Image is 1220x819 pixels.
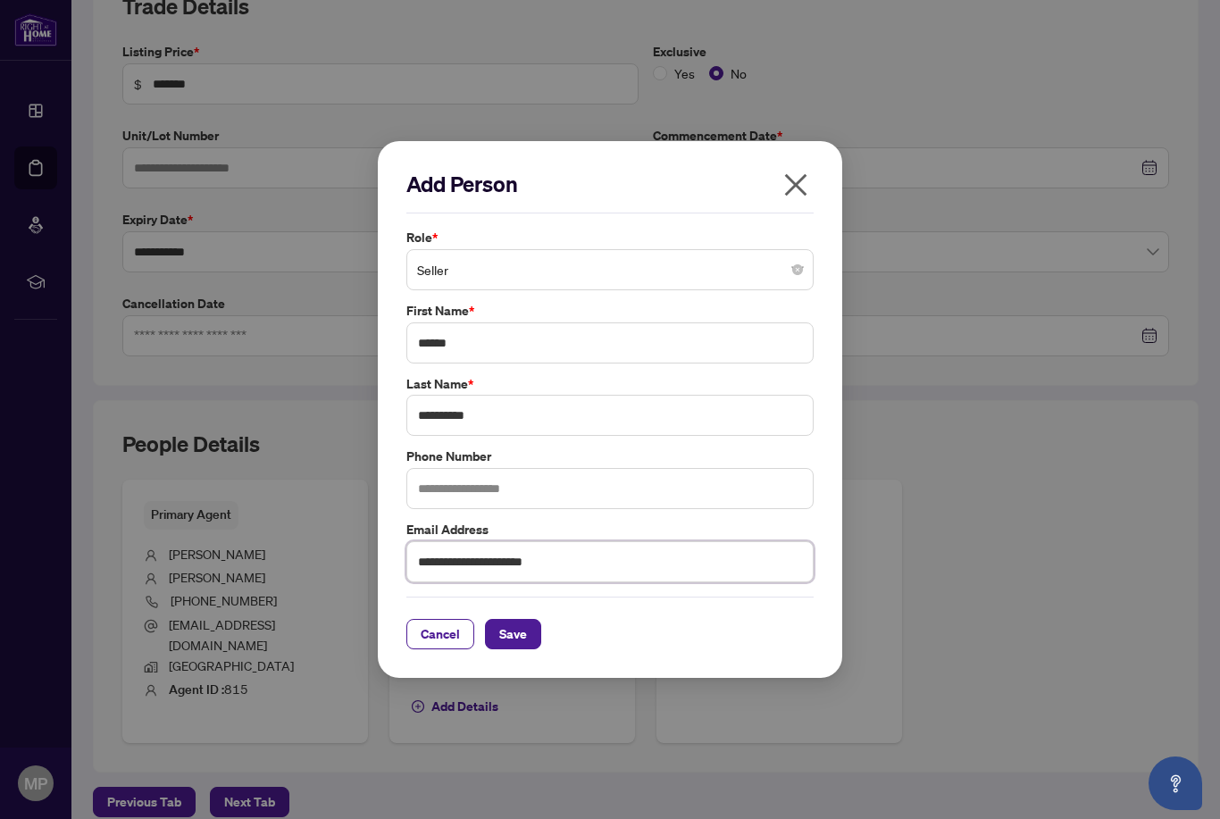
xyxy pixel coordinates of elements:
[1149,756,1202,810] button: Open asap
[417,253,803,287] span: Seller
[485,619,541,649] button: Save
[406,619,474,649] button: Cancel
[406,228,814,247] label: Role
[406,374,814,394] label: Last Name
[406,301,814,321] label: First Name
[421,620,460,648] span: Cancel
[406,447,814,466] label: Phone Number
[792,264,803,275] span: close-circle
[406,520,814,539] label: Email Address
[499,620,527,648] span: Save
[781,171,810,199] span: close
[406,170,814,198] h2: Add Person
